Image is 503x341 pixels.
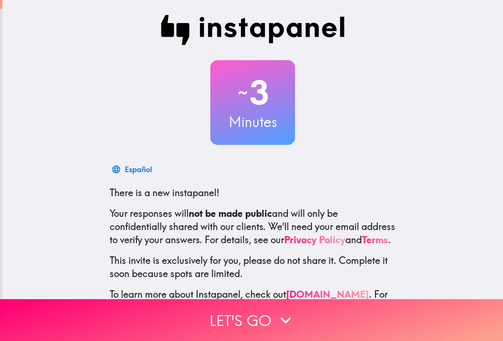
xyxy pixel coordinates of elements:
p: To learn more about Instapanel, check out . For questions or help, email us at . [110,288,396,327]
a: [DOMAIN_NAME] [286,288,369,300]
span: There is a new instapanel! [110,187,219,198]
p: This invite is exclusively for you, please do not share it. Complete it soon because spots are li... [110,254,396,280]
b: not be made public [189,207,272,219]
span: ~ [236,79,249,107]
button: Español [110,160,156,179]
div: Español [125,163,152,176]
h3: Minutes [210,112,295,132]
p: Your responses will and will only be confidentially shared with our clients. We'll need your emai... [110,207,396,246]
h2: 3 [210,73,295,112]
img: Instapanel [160,15,345,45]
a: Privacy Policy [284,234,345,246]
a: Terms [362,234,388,246]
